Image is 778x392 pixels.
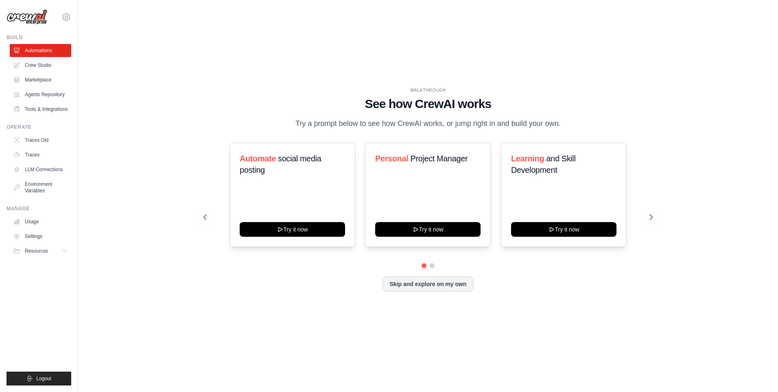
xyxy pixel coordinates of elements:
p: Try a prompt below to see how CrewAI works, or jump right in and build your own. [291,118,565,130]
a: Crew Studio [10,59,71,72]
button: Logout [7,372,71,385]
img: Logo [7,9,47,25]
div: Build [7,34,71,41]
a: Settings [10,230,71,243]
button: Skip and explore on my own [382,276,473,292]
a: Traces [10,148,71,161]
span: Project Manager [411,154,468,163]
div: WALKTHROUGH [203,87,653,93]
a: Tools & Integrations [10,103,71,116]
a: LLM Connections [10,163,71,176]
a: Traces Old [10,134,71,147]
button: Try it now [375,222,481,237]
span: social media posting [240,154,321,174]
button: Try it now [240,222,345,237]
span: and Skill Development [511,154,575,174]
button: Try it now [511,222,616,237]
a: Automations [10,44,71,57]
a: Marketplace [10,73,71,86]
span: Automate [240,154,276,163]
h1: See how CrewAI works [203,97,653,111]
span: Learning [511,154,544,163]
span: Logout [36,375,51,382]
div: Manage [7,205,71,212]
button: Resources [10,244,71,258]
iframe: Chat Widget [737,353,778,392]
a: Usage [10,215,71,228]
span: Personal [375,154,408,163]
a: Environment Variables [10,178,71,197]
a: Agents Repository [10,88,71,101]
span: Resources [25,248,48,254]
div: Operate [7,124,71,130]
